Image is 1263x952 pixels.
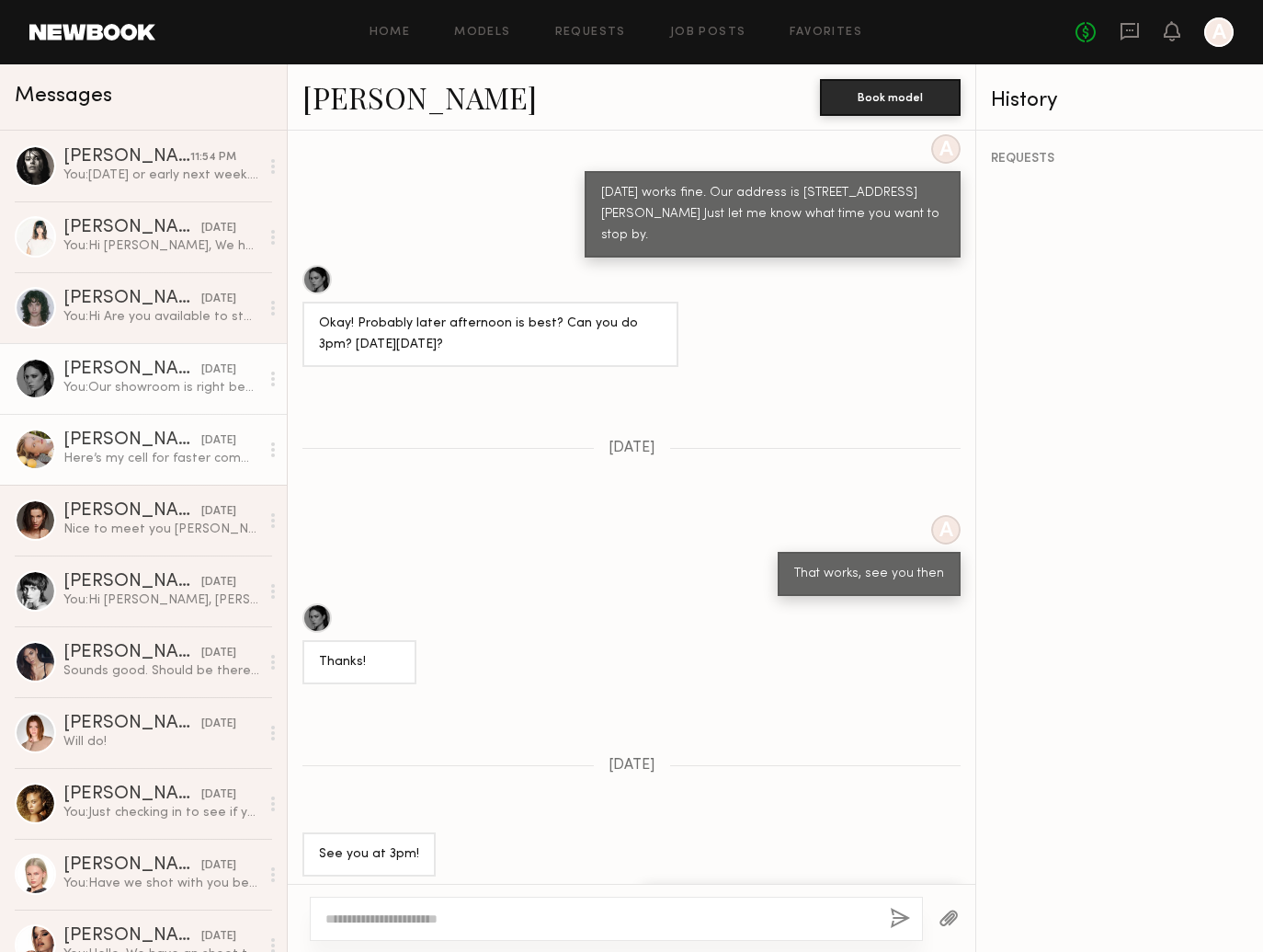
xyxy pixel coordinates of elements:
div: [PERSON_NAME] [63,361,201,379]
a: Models [454,27,510,39]
div: You: Just checking in to see if you can stop by the showroom [63,804,259,821]
div: [PERSON_NAME] [63,644,201,662]
div: [DATE] [201,786,236,804]
button: Book model [820,79,961,116]
div: [PERSON_NAME] [63,927,201,946]
div: You: [DATE] or early next week. Our show room is in [PERSON_NAME][GEOGRAPHIC_DATA], would you be ... [63,166,259,184]
div: [DATE] [201,574,236,591]
span: [DATE] [609,441,655,456]
a: Job Posts [670,27,746,39]
div: [DATE] [201,928,236,946]
div: [PERSON_NAME] [63,290,201,308]
div: [DATE] [201,291,236,308]
div: Here’s my cell for faster communication [PHONE_NUMBER] [63,450,259,467]
div: You: Have we shot with you before? [63,875,259,892]
span: [DATE] [609,758,655,774]
div: [PERSON_NAME] [63,431,201,450]
div: See you at 3pm! [319,844,419,866]
div: You: Our showroom is right behind the coffee shop. [63,379,259,396]
div: You: Hi [PERSON_NAME], [PERSON_NAME] this finds you well. Are you available for a shoot in LA nex... [63,591,259,609]
div: [PERSON_NAME] [63,502,201,521]
a: [PERSON_NAME] [302,77,537,117]
a: Favorites [790,27,862,39]
div: Will do! [63,733,259,751]
div: [DATE] [201,645,236,662]
div: [PERSON_NAME] [63,715,201,733]
div: That works, see you then [794,564,944,585]
span: Messages [15,86,112,107]
div: REQUESTS [991,153,1248,166]
div: [DATE] [201,361,236,379]
div: [PERSON_NAME] [63,148,190,166]
a: Home [370,27,411,39]
a: A [1204,17,1234,47]
div: History [991,90,1248,111]
a: Requests [555,27,626,39]
div: [DATE] [201,857,236,875]
div: Sounds good. Should be there around 12:30 [63,662,259,680]
div: [DATE] [201,220,236,237]
div: Nice to meet you [PERSON_NAME], I’ll :) [63,521,259,538]
div: [DATE] works fine. Our address is [STREET_ADDRESS][PERSON_NAME] Just let me know what time you wa... [601,183,944,247]
div: 11:54 PM [190,149,236,166]
div: [DATE] [201,716,236,733]
div: You: Hi Are you available to stop by this week ? [63,308,259,326]
div: Thanks! [319,652,400,673]
div: [PERSON_NAME] [63,856,201,875]
div: [DATE] [201,503,236,521]
a: Book model [820,88,961,104]
div: [DATE] [201,432,236,450]
div: Okay! Probably later afternoon is best? Can you do 3pm? [DATE][DATE]? [319,314,662,356]
div: [PERSON_NAME] [63,786,201,804]
div: You: Hi [PERSON_NAME], We have an upcoming shoot and wanted to get your availability [63,237,259,255]
div: [PERSON_NAME] [63,573,201,591]
div: [PERSON_NAME] [63,219,201,237]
